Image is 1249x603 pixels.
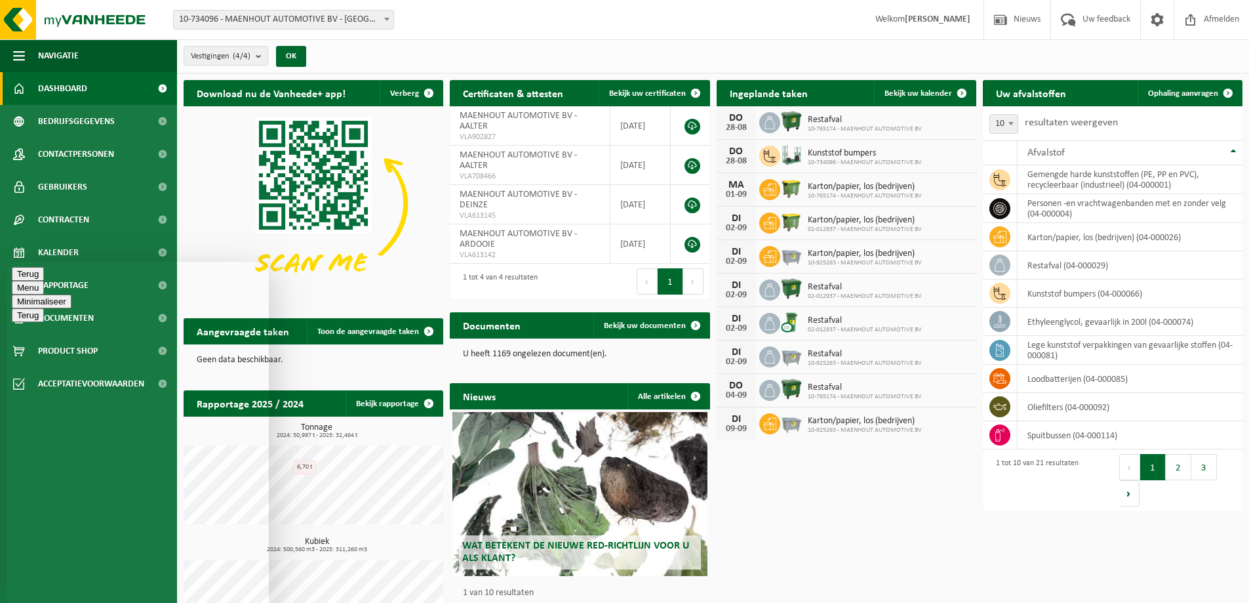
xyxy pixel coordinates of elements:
[38,39,79,72] span: Navigatie
[7,262,269,603] iframe: chat widget
[190,537,443,553] h3: Kubiek
[780,110,803,133] img: WB-1100-HPE-GN-01
[1018,393,1242,421] td: oliefilters (04-000092)
[1025,117,1118,128] label: resultaten weergeven
[1166,454,1191,480] button: 2
[460,132,600,142] span: VLA902827
[197,356,430,365] p: Geen data beschikbaar.
[184,46,268,66] button: Vestigingen(4/4)
[637,268,658,295] button: Previous
[390,89,419,98] span: Verberg
[1191,454,1217,480] button: 3
[460,229,577,249] span: MAENHOUT AUTOMOTIVE BV - ARDOOIE
[1018,365,1242,393] td: loodbatterijen (04-000085)
[808,383,922,393] span: Restafval
[233,52,250,60] count: (4/4)
[1018,251,1242,280] td: restafval (04-000029)
[808,360,922,367] span: 10-925263 - MAENHOUT AUTOMOTIVE BV
[808,259,922,267] span: 10-925263 - MAENHOUT AUTOMOTIVE BV
[610,185,671,224] td: [DATE]
[184,80,359,106] h2: Download nu de Vanheede+ app!
[780,244,803,266] img: WB-2500-GAL-GY-01
[808,249,922,259] span: Karton/papier, los (bedrijven)
[723,324,749,333] div: 02-09
[460,171,600,182] span: VLA708466
[1148,89,1218,98] span: Ophaling aanvragen
[1018,194,1242,223] td: personen -en vrachtwagenbanden met en zonder velg (04-000004)
[780,411,803,434] img: WB-2500-GAL-GY-01
[38,138,114,171] span: Contactpersonen
[38,203,89,236] span: Contracten
[723,146,749,157] div: DO
[884,89,952,98] span: Bekijk uw kalender
[184,106,443,301] img: Download de VHEPlus App
[905,14,970,24] strong: [PERSON_NAME]
[307,318,442,344] a: Toon de aangevraagde taken
[450,80,576,106] h2: Certificaten & attesten
[190,547,443,553] span: 2024: 500,560 m3 - 2025: 311,260 m3
[808,182,922,192] span: Karton/papier, los (bedrijven)
[723,358,749,367] div: 02-09
[450,312,534,338] h2: Documenten
[723,391,749,400] div: 04-09
[723,347,749,358] div: DI
[38,171,87,203] span: Gebruikers
[460,211,600,221] span: VLA613145
[808,282,922,293] span: Restafval
[808,326,922,334] span: 02-012937 - MAENHOUT AUTOMOTIVE BV
[808,393,922,401] span: 10-765174 - MAENHOUT AUTOMOTIVE BV
[38,72,87,105] span: Dashboard
[808,215,922,226] span: Karton/papier, los (bedrijven)
[723,180,749,190] div: MA
[460,111,577,131] span: MAENHOUT AUTOMOTIVE BV - AALTER
[658,268,683,295] button: 1
[627,383,709,409] a: Alle artikelen
[452,412,707,576] a: Wat betekent de nieuwe RED-richtlijn voor u als klant?
[780,378,803,400] img: WB-1100-HPE-GN-01
[808,416,922,426] span: Karton/papier, los (bedrijven)
[610,224,671,264] td: [DATE]
[293,460,316,474] div: 6,70 t
[723,381,749,391] div: DO
[723,224,749,233] div: 02-09
[723,213,749,224] div: DI
[808,316,922,326] span: Restafval
[610,106,671,146] td: [DATE]
[808,192,922,200] span: 10-765174 - MAENHOUT AUTOMOTIVE BV
[723,280,749,291] div: DI
[1018,336,1242,365] td: lege kunststof verpakkingen van gevaarlijke stoffen (04-000081)
[723,414,749,425] div: DI
[276,46,306,67] button: OK
[723,291,749,300] div: 02-09
[1119,480,1140,507] button: Next
[456,267,538,296] div: 1 tot 4 van 4 resultaten
[1018,308,1242,336] td: ethyleenglycol, gevaarlijk in 200l (04-000074)
[808,426,922,434] span: 10-925263 - MAENHOUT AUTOMOTIVE BV
[1027,148,1065,158] span: Afvalstof
[460,150,577,171] span: MAENHOUT AUTOMOTIVE BV - AALTER
[808,349,922,360] span: Restafval
[460,190,577,210] span: MAENHOUT AUTOMOTIVE BV - DEINZE
[874,80,975,106] a: Bekijk uw kalender
[317,327,419,336] span: Toon de aangevraagde taken
[1018,223,1242,251] td: karton/papier, los (bedrijven) (04-000026)
[1140,454,1166,480] button: 1
[808,293,922,301] span: 02-012937 - MAENHOUT AUTOMOTIVE BV
[983,80,1079,106] h2: Uw afvalstoffen
[989,114,1018,134] span: 10
[38,105,115,138] span: Bedrijfsgegevens
[989,453,1079,508] div: 1 tot 10 van 21 resultaten
[723,113,749,123] div: DO
[1119,454,1140,480] button: Previous
[380,80,442,106] button: Verberg
[808,148,922,159] span: Kunststof bumpers
[717,80,821,106] h2: Ingeplande taken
